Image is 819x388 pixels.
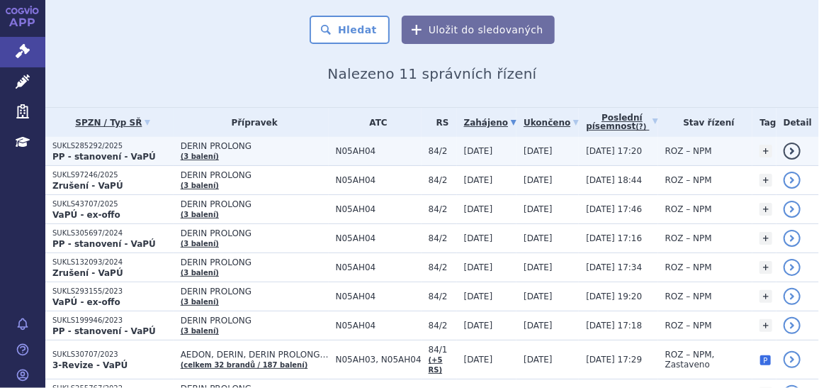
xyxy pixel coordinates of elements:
a: (3 balení) [181,153,219,160]
span: [DATE] [524,175,553,185]
p: SUKLS30707/2023 [52,350,174,360]
th: Přípravek [174,108,329,137]
strong: 3-Revize - VaPÚ [52,360,128,370]
th: Detail [776,108,819,137]
a: (3 balení) [181,269,219,277]
a: (3 balení) [181,240,219,248]
strong: PP - stanovení - VaPÚ [52,326,156,336]
span: Nalezeno 11 správních řízení [327,65,536,82]
a: SPZN / Typ SŘ [52,113,174,133]
a: detail [784,230,801,247]
span: 84/2 [429,321,457,331]
span: [DATE] [524,204,553,214]
p: SUKLS305697/2024 [52,228,174,238]
span: ROZ – NPM [665,292,712,301]
span: DERIN PROLONG [181,199,329,209]
a: detail [784,288,801,305]
th: Stav řízení [658,108,753,137]
span: N05AH04 [336,292,422,301]
a: (3 balení) [181,298,219,306]
span: [DATE] [464,175,493,185]
a: + [759,232,772,245]
span: ROZ – NPM [665,146,712,156]
span: [DATE] 17:16 [586,233,642,243]
span: [DATE] [524,321,553,331]
span: ROZ – NPM [665,262,712,272]
span: 84/2 [429,204,457,214]
span: [DATE] 18:44 [586,175,642,185]
span: [DATE] [524,262,553,272]
a: detail [784,172,801,189]
span: [DATE] [464,292,493,301]
a: detail [784,143,801,160]
a: detail [784,317,801,334]
span: N05AH04 [336,321,422,331]
a: (3 balení) [181,182,219,189]
span: DERIN PROLONG [181,316,329,326]
button: Hledat [310,16,390,44]
span: N05AH04 [336,146,422,156]
p: SUKLS132093/2024 [52,257,174,267]
span: [DATE] [464,204,493,214]
span: [DATE] [524,355,553,365]
th: Tag [752,108,776,137]
a: + [759,203,772,216]
a: detail [784,259,801,276]
span: ROZ – NPM [665,233,712,243]
span: ROZ – NPM [665,204,712,214]
strong: PP - stanovení - VaPÚ [52,152,156,162]
span: 84/2 [429,175,457,185]
span: [DATE] [524,233,553,243]
span: ROZ – NPM, Zastaveno [665,350,715,370]
a: Poslednípísemnost(?) [586,108,657,137]
p: SUKLS293155/2023 [52,287,174,296]
span: [DATE] 17:29 [586,355,642,365]
a: + [759,261,772,274]
span: [DATE] [464,355,493,365]
span: [DATE] 19:20 [586,292,642,301]
span: DERIN PROLONG [181,228,329,238]
span: ROZ – NPM [665,175,712,185]
span: [DATE] [464,233,493,243]
p: SUKLS285292/2025 [52,141,174,151]
strong: VaPÚ - ex-offo [52,297,120,307]
a: (3 balení) [181,327,219,335]
th: ATC [329,108,422,137]
span: 84/2 [429,146,457,156]
span: [DATE] 17:18 [586,321,642,331]
span: [DATE] [524,146,553,156]
span: [DATE] [464,146,493,156]
span: [DATE] [524,292,553,301]
span: [DATE] 17:20 [586,146,642,156]
a: (celkem 32 brandů / 187 balení) [181,361,308,369]
abbr: (?) [636,123,647,131]
strong: PP - stanovení - VaPÚ [52,239,156,249]
span: N05AH03, N05AH04 [336,355,422,365]
span: DERIN PROLONG [181,287,329,296]
a: (3 balení) [181,211,219,218]
a: detail [784,351,801,368]
span: DERIN PROLONG [181,257,329,267]
span: N05AH04 [336,175,422,185]
a: + [759,145,772,157]
span: [DATE] [464,262,493,272]
p: SUKLS43707/2025 [52,199,174,209]
span: [DATE] 17:34 [586,262,642,272]
strong: VaPÚ - ex-offo [52,210,120,220]
th: RS [422,108,457,137]
span: ROZ – NPM [665,321,712,331]
span: DERIN PROLONG [181,170,329,180]
a: Zahájeno [464,113,516,133]
span: 84/2 [429,262,457,272]
span: [DATE] [464,321,493,331]
span: [DATE] 17:46 [586,204,642,214]
p: SUKLS97246/2025 [52,170,174,180]
span: DERIN PROLONG [181,141,329,151]
a: + [759,319,772,332]
span: 84/2 [429,233,457,243]
span: N05AH04 [336,262,422,272]
span: 84/1 [429,345,457,355]
button: Uložit do sledovaných [402,16,555,44]
a: (+5 RS) [429,356,443,374]
span: AEDON, DERIN, DERIN PROLONG… [181,350,329,360]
